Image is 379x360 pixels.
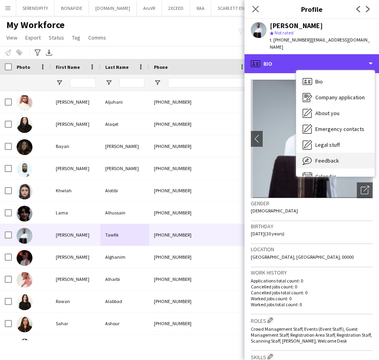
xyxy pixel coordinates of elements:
[100,290,149,312] div: Alabbad
[357,182,373,198] div: Open photos pop-in
[100,91,149,113] div: Aljuhani
[149,113,250,135] div: [PHONE_NUMBER]
[296,137,375,153] div: Legal stuff
[137,0,162,16] button: AruVR
[149,246,250,268] div: [PHONE_NUMBER]
[55,0,89,16] button: BONAFIDE
[17,161,32,177] img: Khalid Ibrahim
[315,94,365,101] span: Company application
[149,290,250,312] div: [PHONE_NUMBER]
[44,48,54,57] app-action-btn: Export XLSX
[149,180,250,201] div: [PHONE_NUMBER]
[17,117,32,133] img: Anwar Alaqel
[251,284,373,290] p: Cancelled jobs count: 0
[154,79,161,86] button: Open Filter Menu
[100,335,149,356] div: Majed
[25,34,41,41] span: Export
[275,30,294,36] span: Not rated
[149,313,250,334] div: [PHONE_NUMBER]
[69,32,83,43] a: Tag
[100,313,149,334] div: Ashour
[154,64,168,70] span: Phone
[100,246,149,268] div: Alghanim
[315,78,323,85] span: Bio
[100,113,149,135] div: Alaqel
[162,0,190,16] button: 2XCEED
[251,200,373,207] h3: Gender
[315,141,340,148] span: Legal stuff
[149,135,250,157] div: [PHONE_NUMBER]
[251,223,373,230] h3: Birthday
[17,272,32,288] img: Omar Alharbi
[251,316,373,324] h3: Roles
[244,54,379,73] div: Bio
[56,64,80,70] span: First Name
[315,157,339,164] span: Feedback
[51,113,100,135] div: [PERSON_NAME]
[251,254,354,260] span: [GEOGRAPHIC_DATA], [GEOGRAPHIC_DATA], 00000
[100,180,149,201] div: Alotibi
[296,169,375,184] div: Calendar
[296,89,375,105] div: Company application
[51,202,100,224] div: Lama
[149,335,250,356] div: [PHONE_NUMBER]
[17,95,32,111] img: Abdulrahman Aljuhani
[168,78,246,87] input: Phone Filter Input
[149,202,250,224] div: [PHONE_NUMBER]
[315,173,336,180] span: Calendar
[251,246,373,253] h3: Location
[251,278,373,284] p: Applications total count: 0
[51,246,100,268] div: [PERSON_NAME]
[211,0,280,16] button: SCARLETT ENTERTAINMENT
[296,105,375,121] div: About you
[51,135,100,157] div: Bayan
[88,34,106,41] span: Comms
[100,157,149,179] div: [PERSON_NAME]
[16,0,55,16] button: SERENDIPITY
[17,184,32,199] img: Khwlah Alotibi
[17,339,32,354] img: Shahad Majed
[6,34,17,41] span: View
[17,206,32,222] img: Lama Alhussain
[51,268,100,290] div: [PERSON_NAME]
[6,19,64,31] span: My Workforce
[119,78,144,87] input: Last Name Filter Input
[51,313,100,334] div: Sahar
[296,153,375,169] div: Feedback
[17,294,32,310] img: Rawan Alabbad
[33,48,42,57] app-action-btn: Advanced filters
[51,224,100,246] div: [PERSON_NAME]
[251,326,372,344] span: Crowd Management Staff, Events (Event Staff), Guest Management Staff, Registration Area Staff, Re...
[17,316,32,332] img: Sahar Ashour
[22,32,44,43] a: Export
[315,110,339,117] span: About you
[17,250,32,266] img: Mohammed Alghanim
[251,301,373,307] p: Worked jobs total count: 0
[315,125,364,133] span: Emergency contacts
[72,34,80,41] span: Tag
[51,157,100,179] div: [PERSON_NAME]
[51,335,100,356] div: Shahad
[296,121,375,137] div: Emergency contacts
[296,74,375,89] div: Bio
[89,0,137,16] button: [DOMAIN_NAME]
[270,37,311,43] span: t. [PHONE_NUMBER]
[100,224,149,246] div: Tawfik
[105,79,112,86] button: Open Filter Menu
[251,80,373,198] img: Crew avatar or photo
[51,290,100,312] div: Rawan
[251,231,284,237] span: [DATE] (30 years)
[244,4,379,14] h3: Profile
[70,78,96,87] input: First Name Filter Input
[100,202,149,224] div: Alhussain
[251,269,373,276] h3: Work history
[17,64,30,70] span: Photo
[51,180,100,201] div: Khwlah
[190,0,211,16] button: RAA
[149,157,250,179] div: [PHONE_NUMBER]
[251,296,373,301] p: Worked jobs count: 0
[270,37,370,50] span: | [EMAIL_ADDRESS][DOMAIN_NAME]
[149,268,250,290] div: [PHONE_NUMBER]
[51,91,100,113] div: [PERSON_NAME]
[85,32,109,43] a: Comms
